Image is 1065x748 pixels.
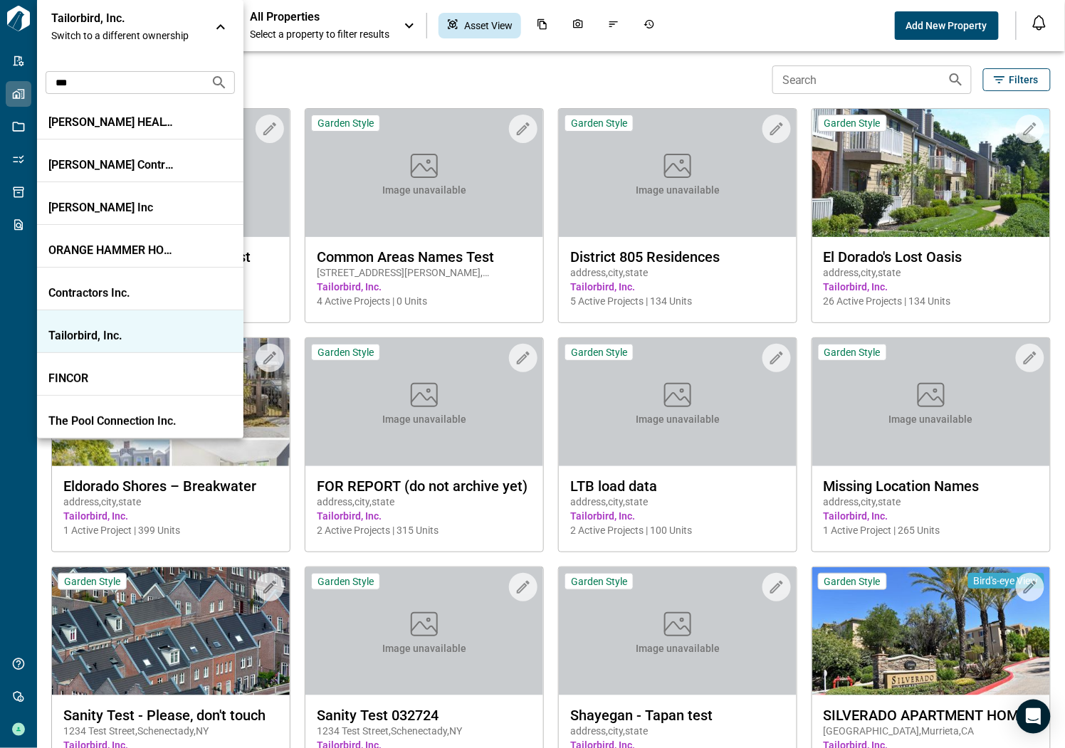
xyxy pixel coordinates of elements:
p: Tailorbird, Inc. [48,329,177,343]
p: [PERSON_NAME] Inc [48,201,177,215]
p: [PERSON_NAME] Contracting INC [48,158,177,172]
p: FINCOR [48,372,177,386]
p: Tailorbird, Inc. [51,11,179,26]
p: ORANGE HAMMER HOME SERVICES INC [48,243,177,258]
p: Contractors Inc. [48,286,177,300]
p: The Pool Connection Inc. [48,414,177,428]
span: Switch to a different ownership [51,28,201,43]
div: Open Intercom Messenger [1017,700,1051,734]
p: [PERSON_NAME] HEALTH TECH NA INC. [48,115,177,130]
button: Search organizations [205,68,234,97]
